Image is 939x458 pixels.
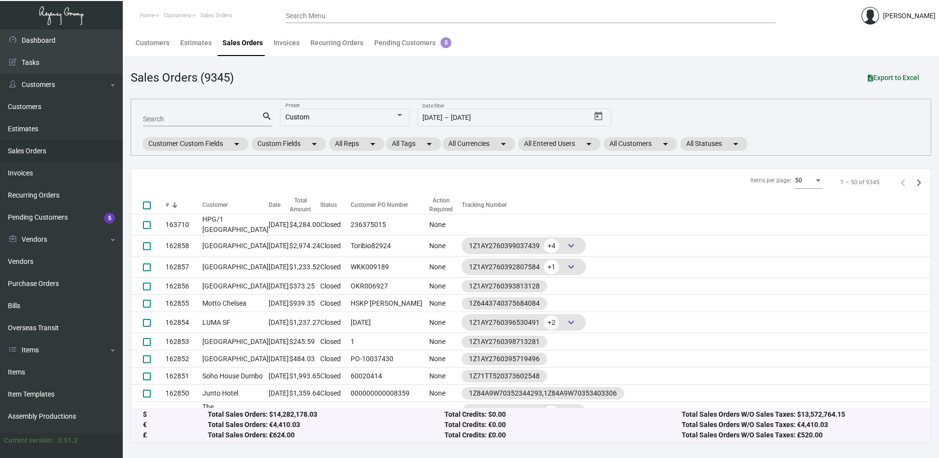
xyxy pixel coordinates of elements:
mat-chip: All Entered Users [518,137,601,151]
td: $1,233.52 [289,257,320,278]
td: Closed [320,402,346,423]
td: 162854 [166,312,202,333]
td: LUMA SF [202,312,269,333]
div: 1Z1AY2760393836667 [469,405,579,420]
span: keyboard_arrow_down [565,261,577,273]
mat-chip: All Statuses [680,137,747,151]
mat-icon: search [262,111,272,122]
td: None [429,402,462,423]
td: None [429,333,462,350]
td: Closed [320,385,346,402]
span: +2 [544,315,559,330]
td: Closed [320,295,346,312]
td: [GEOGRAPHIC_DATA] [202,350,269,368]
span: Export to Excel [868,74,919,82]
td: $1,359.64 [289,385,320,402]
td: Closed [320,257,346,278]
div: 1Z1AY2760393813128 [469,281,540,291]
div: Estimates [180,38,212,48]
mat-icon: arrow_drop_down [497,138,509,150]
div: $ [143,410,208,420]
mat-chip: Custom Fields [251,137,326,151]
td: [GEOGRAPHIC_DATA] [202,333,269,350]
td: OKR006927 [346,278,429,295]
div: 1Z1AY2760395719496 [469,354,540,364]
input: End date [451,114,533,122]
td: Toribio82924 [346,235,429,257]
td: [DATE] [269,235,289,257]
div: Status [320,200,337,209]
span: +1 [544,405,559,420]
button: Next page [911,174,927,190]
td: None [429,385,462,402]
td: [DATE] [269,402,289,423]
td: Soho House Dumbo [202,368,269,385]
div: 1Z6443740375684084 [469,298,540,309]
td: The [GEOGRAPHIC_DATA] [202,402,269,423]
div: Items per page: [750,176,791,185]
div: # [166,200,202,209]
span: keyboard_arrow_down [565,316,577,328]
td: Closed [320,278,346,295]
td: 60020414 [346,368,429,385]
td: [DATE] [269,350,289,368]
div: 1 – 50 of 9345 [840,178,880,187]
mat-icon: arrow_drop_down [730,138,742,150]
img: admin@bootstrapmaster.com [861,7,879,25]
span: Custom [285,113,309,121]
div: Total Credits: $0.00 [444,410,682,420]
div: 1Z1AY2760392807584 [469,259,579,274]
td: [DATE] [269,368,289,385]
div: Customer [202,200,228,209]
div: # [166,200,169,209]
td: $2,974.24 [289,235,320,257]
td: None [429,214,462,235]
mat-icon: arrow_drop_down [308,138,320,150]
mat-chip: All Customers [604,137,677,151]
td: 1 [346,333,429,350]
span: Sales Orders [200,12,232,19]
td: 162853 [166,333,202,350]
span: +1 [544,260,559,274]
div: Sales Orders (9345) [131,69,234,86]
td: [DATE] [269,214,289,235]
span: – [444,114,449,122]
div: Total Credits: €0.00 [444,420,682,430]
td: None [429,295,462,312]
div: Customer PO Number [351,200,429,209]
div: Recurring Orders [310,38,363,48]
span: keyboard_arrow_down [565,240,577,252]
mat-icon: arrow_drop_down [660,138,671,150]
td: None [429,235,462,257]
td: [DATE] [269,257,289,278]
td: WKK009189 [346,257,429,278]
mat-chip: All Reps [329,137,385,151]
div: Customers [136,38,169,48]
td: $939.35 [289,295,320,312]
td: Motto Chelsea [202,295,269,312]
td: $662.97 [289,402,320,423]
div: Action Required [429,196,453,214]
td: None [429,312,462,333]
td: Closed [320,368,346,385]
td: PO-10037430 [346,350,429,368]
td: 162857 [166,257,202,278]
td: $1,993.65 [289,368,320,385]
div: 1Z1AY2760399037439 [469,238,579,253]
td: Closed [320,235,346,257]
td: HSKP [PERSON_NAME] [346,295,429,312]
td: 162849 [166,402,202,423]
td: Closed [320,333,346,350]
td: Closed [320,350,346,368]
div: Date [269,200,289,209]
div: Total Sales Orders W/O Sales Taxes: $13,572,764.15 [682,410,919,420]
td: [GEOGRAPHIC_DATA] [202,278,269,295]
div: 1Z1AY2760396530491 [469,315,579,330]
td: HPG/1 [GEOGRAPHIC_DATA] [202,214,269,235]
td: 000000000008359 [346,385,429,402]
div: Customer [202,200,269,209]
mat-icon: arrow_drop_down [231,138,243,150]
button: Previous page [895,174,911,190]
div: Status [320,200,346,209]
td: 162855 [166,295,202,312]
